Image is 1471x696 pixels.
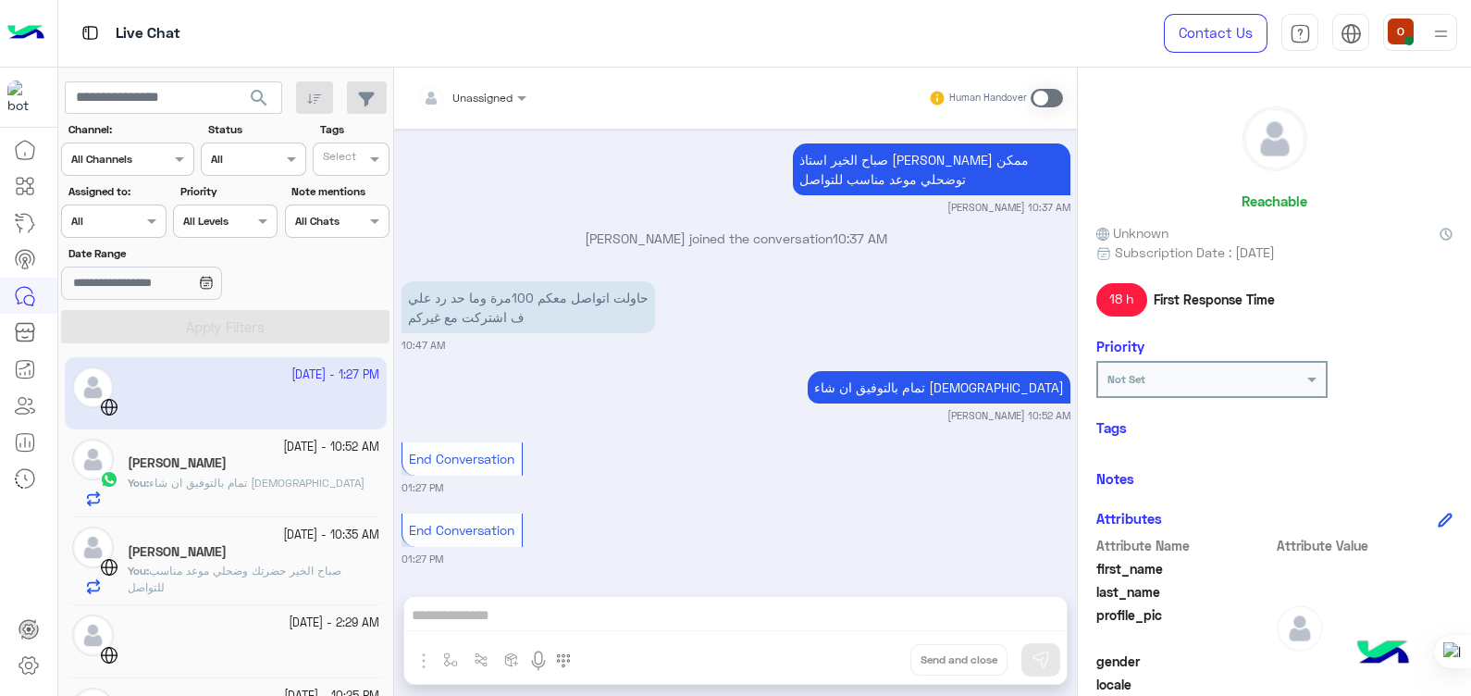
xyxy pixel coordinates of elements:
img: defaultAdmin.png [72,439,114,480]
small: 10:47 AM [402,338,445,353]
h5: Abdelrahman [128,544,227,560]
a: Contact Us [1164,14,1267,53]
span: You [128,564,146,578]
small: 01:27 PM [402,552,443,566]
span: null [1277,652,1453,671]
b: : [128,476,149,490]
span: last_name [1096,582,1273,602]
label: Channel: [68,121,192,138]
div: Select [320,148,356,169]
small: [DATE] - 10:52 AM [283,439,379,456]
span: End Conversation [409,522,514,538]
label: Tags [320,121,388,138]
label: Note mentions [291,183,387,200]
span: 18 h [1096,283,1147,317]
img: defaultAdmin.png [72,527,114,568]
span: Unassigned [452,91,513,105]
a: tab [1281,14,1318,53]
span: profile_pic [1096,605,1273,648]
h6: Attributes [1096,510,1162,527]
small: [DATE] - 2:29 AM [289,615,379,632]
button: Send and close [910,644,1007,676]
span: Unknown [1096,223,1168,242]
img: userImage [1388,19,1414,44]
p: 30/9/2025, 10:37 AM [793,143,1070,195]
button: search [237,81,282,121]
span: Attribute Value [1277,536,1453,555]
label: Date Range [68,245,276,262]
span: End Conversation [409,451,514,466]
h5: Abdelrahman Odeh [128,455,227,471]
p: 30/9/2025, 10:52 AM [808,371,1070,404]
span: Attribute Name [1096,536,1273,555]
span: locale [1096,675,1273,694]
b: : [128,564,149,578]
span: search [248,87,270,109]
label: Priority [180,183,276,200]
p: Live Chat [116,21,180,46]
h6: Reachable [1242,193,1307,209]
img: 114004088273201 [7,81,41,114]
label: Status [208,121,303,138]
span: Subscription Date : [DATE] [1115,242,1275,262]
span: صباح الخير حضرتك وضحلي موعد مناسب للتواصل [128,564,341,594]
small: [DATE] - 10:35 AM [283,527,379,544]
label: Assigned to: [68,183,164,200]
img: defaultAdmin.png [1243,107,1306,170]
img: hulul-logo.png [1351,622,1415,687]
img: tab [79,21,102,44]
img: tab [1341,23,1362,44]
span: first_name [1096,559,1273,578]
img: defaultAdmin.png [72,615,114,656]
h6: Tags [1096,419,1452,436]
small: 01:27 PM [402,480,443,495]
img: WhatsApp [100,470,118,489]
span: gender [1096,652,1273,671]
button: Apply Filters [61,310,389,343]
img: WebChat [100,558,118,577]
p: [PERSON_NAME] joined the conversation [402,229,1070,248]
img: profile [1429,22,1452,45]
span: First Response Time [1154,290,1275,309]
h6: Priority [1096,338,1144,354]
small: [PERSON_NAME] 10:37 AM [947,200,1070,215]
h6: Notes [1096,470,1134,487]
img: Logo [7,14,44,53]
span: تمام بالتوفيق ان شاء الله [149,476,365,490]
span: null [1277,675,1453,694]
small: Human Handover [949,91,1027,106]
img: WebChat [100,646,118,665]
small: [PERSON_NAME] 10:52 AM [947,408,1070,423]
span: You [128,476,146,490]
img: tab [1290,23,1311,44]
p: 30/9/2025, 10:47 AM [402,281,655,333]
img: defaultAdmin.png [1277,605,1323,652]
span: 10:37 AM [833,230,887,246]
